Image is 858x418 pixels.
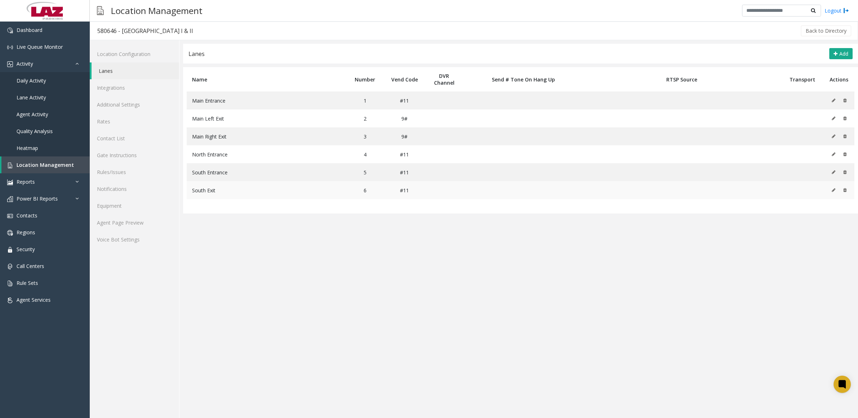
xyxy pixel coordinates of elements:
[17,128,53,135] span: Quality Analysis
[824,67,855,91] th: Actions
[843,7,849,14] img: logout
[192,187,215,194] span: South Exit
[90,46,179,62] a: Location Configuration
[345,181,384,199] td: 6
[17,43,63,50] span: Live Queue Monitor
[17,178,35,185] span: Reports
[7,163,13,168] img: 'icon'
[192,97,225,104] span: Main Entrance
[781,67,824,91] th: Transport
[345,109,384,127] td: 2
[187,67,345,91] th: Name
[7,264,13,269] img: 'icon'
[17,229,35,236] span: Regions
[345,163,384,181] td: 5
[345,67,384,91] th: Number
[583,67,781,91] th: RTSP Source
[7,247,13,253] img: 'icon'
[7,230,13,236] img: 'icon'
[17,246,35,253] span: Security
[385,181,424,199] td: #11
[90,231,179,248] a: Voice Bot Settings
[90,147,179,164] a: Gate Instructions
[17,27,42,33] span: Dashboard
[17,94,46,101] span: Lane Activity
[90,197,179,214] a: Equipment
[97,26,193,36] div: 580646 - [GEOGRAPHIC_DATA] I & II
[107,2,206,19] h3: Location Management
[97,2,104,19] img: pageIcon
[17,296,51,303] span: Agent Services
[7,196,13,202] img: 'icon'
[825,7,849,14] a: Logout
[801,25,851,36] button: Back to Directory
[385,91,424,109] td: #11
[192,169,228,176] span: South Entrance
[385,163,424,181] td: #11
[192,133,227,140] span: Main Right Exit
[17,161,74,168] span: Location Management
[192,151,228,158] span: North Entrance
[1,156,90,173] a: Location Management
[345,91,384,109] td: 1
[17,60,33,67] span: Activity
[7,179,13,185] img: 'icon'
[188,49,205,58] div: Lanes
[17,145,38,151] span: Heatmap
[90,79,179,96] a: Integrations
[7,281,13,286] img: 'icon'
[90,130,179,147] a: Contact List
[385,109,424,127] td: 9#
[385,127,424,145] td: 9#
[7,61,13,67] img: 'icon'
[90,164,179,180] a: Rules/Issues
[385,67,424,91] th: Vend Code
[17,111,48,118] span: Agent Activity
[192,115,224,122] span: Main Left Exit
[7,297,13,303] img: 'icon'
[839,50,848,57] span: Add
[345,127,384,145] td: 3
[17,280,38,286] span: Rule Sets
[90,214,179,231] a: Agent Page Preview
[92,62,179,79] a: Lanes
[17,263,44,269] span: Call Centers
[17,77,46,84] span: Daily Activity
[90,180,179,197] a: Notifications
[7,213,13,219] img: 'icon'
[7,28,13,33] img: 'icon'
[385,145,424,163] td: #11
[345,145,384,163] td: 4
[424,67,464,91] th: DVR Channel
[829,48,853,60] button: Add
[90,113,179,130] a: Rates
[464,67,583,91] th: Send # Tone On Hang Up
[90,96,179,113] a: Additional Settings
[17,212,37,219] span: Contacts
[7,44,13,50] img: 'icon'
[17,195,58,202] span: Power BI Reports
